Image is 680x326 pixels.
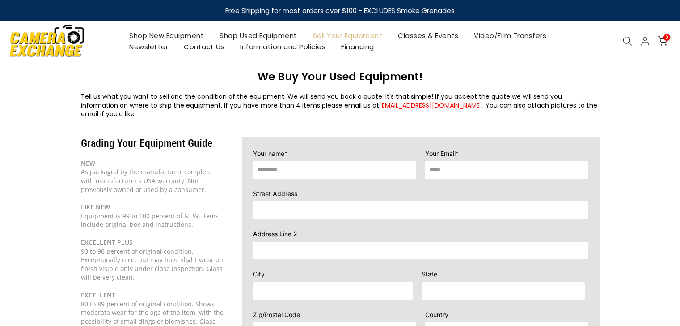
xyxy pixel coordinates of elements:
a: Financing [334,41,382,52]
b: NEW [81,159,95,167]
div: As packaged by the manufacturer complete with manufacturer's USA warranty. Not previously owned o... [81,159,224,194]
span: 0 [663,34,670,41]
a: Newsletter [122,41,176,52]
strong: Free Shipping for most orders over $100 - EXCLUDES Smoke Grenades [225,6,455,15]
b: EXCELLENT PLUS [81,238,133,247]
span: Street Address [253,190,297,197]
a: [EMAIL_ADDRESS][DOMAIN_NAME] [379,101,482,110]
a: 0 [658,36,667,46]
a: Video/Film Transfers [466,30,554,41]
a: Classes & Events [390,30,466,41]
div: 90 to 96 percent of original condition. Exceptionally nice, but may have slight wear on finish vi... [81,247,224,282]
span: Address Line 2 [253,230,297,238]
a: Shop Used Equipment [212,30,305,41]
div: Equipment is 99 to 100 percent of NEW. Items include original box and instructions. [81,203,224,229]
span: City [253,270,265,278]
span: Country [425,311,448,318]
a: Contact Us [176,41,232,52]
a: Information and Policies [232,41,334,52]
a: Sell Your Equipment [305,30,390,41]
span: Your name [253,150,284,157]
a: Shop New Equipment [122,30,212,41]
span: Zip/Postal Code [253,311,300,318]
h3: Grading Your Equipment Guide [81,137,224,150]
b: LIKE NEW [81,203,110,211]
h3: We Buy Your Used Equipment! [81,70,600,84]
b: EXCELLENT [81,291,115,299]
span: Your Email [425,150,456,157]
div: Tell us what you want to sell and the condition of the equipment. We will send you back a quote. ... [81,92,600,119]
span: State [422,270,437,278]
